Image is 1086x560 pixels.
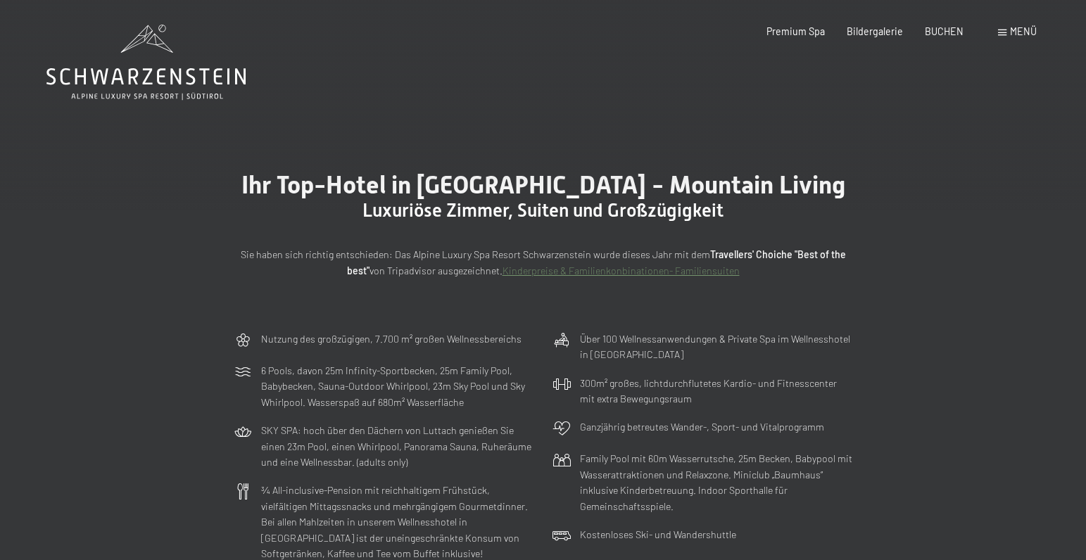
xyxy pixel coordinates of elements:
p: Kostenloses Ski- und Wandershuttle [580,527,736,543]
span: Luxuriöse Zimmer, Suiten und Großzügigkeit [362,200,724,221]
p: 300m² großes, lichtdurchflutetes Kardio- und Fitnesscenter mit extra Bewegungsraum [580,376,853,407]
p: SKY SPA: hoch über den Dächern von Luttach genießen Sie einen 23m Pool, einen Whirlpool, Panorama... [261,423,534,471]
a: Kinderpreise & Familienkonbinationen- Familiensuiten [503,265,740,276]
p: Ganzjährig betreutes Wander-, Sport- und Vitalprogramm [580,419,824,435]
strong: Travellers' Choiche "Best of the best" [347,248,846,276]
p: 6 Pools, davon 25m Infinity-Sportbecken, 25m Family Pool, Babybecken, Sauna-Outdoor Whirlpool, 23... [261,363,534,411]
a: BUCHEN [925,25,964,37]
p: Family Pool mit 60m Wasserrutsche, 25m Becken, Babypool mit Wasserattraktionen und Relaxzone. Min... [580,451,853,514]
p: Nutzung des großzügigen, 7.700 m² großen Wellnessbereichs [261,331,522,348]
p: Über 100 Wellnessanwendungen & Private Spa im Wellnesshotel in [GEOGRAPHIC_DATA] [580,331,853,363]
span: Ihr Top-Hotel in [GEOGRAPHIC_DATA] - Mountain Living [241,170,845,199]
span: Menü [1010,25,1037,37]
p: Sie haben sich richtig entschieden: Das Alpine Luxury Spa Resort Schwarzenstein wurde dieses Jahr... [234,247,853,279]
a: Bildergalerie [847,25,903,37]
a: Premium Spa [766,25,825,37]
